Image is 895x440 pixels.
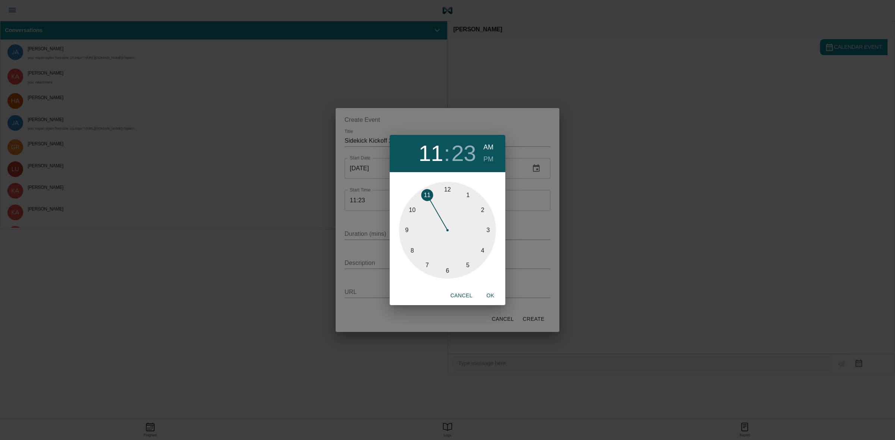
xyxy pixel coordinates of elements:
button: PM [483,153,493,165]
button: AM [483,142,493,153]
span: OK [481,291,499,300]
button: 23 [451,140,476,167]
button: 11 [418,140,443,167]
button: OK [478,289,502,303]
h2: : [444,140,450,167]
button: Cancel [447,289,475,303]
span: Cancel [450,291,472,300]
